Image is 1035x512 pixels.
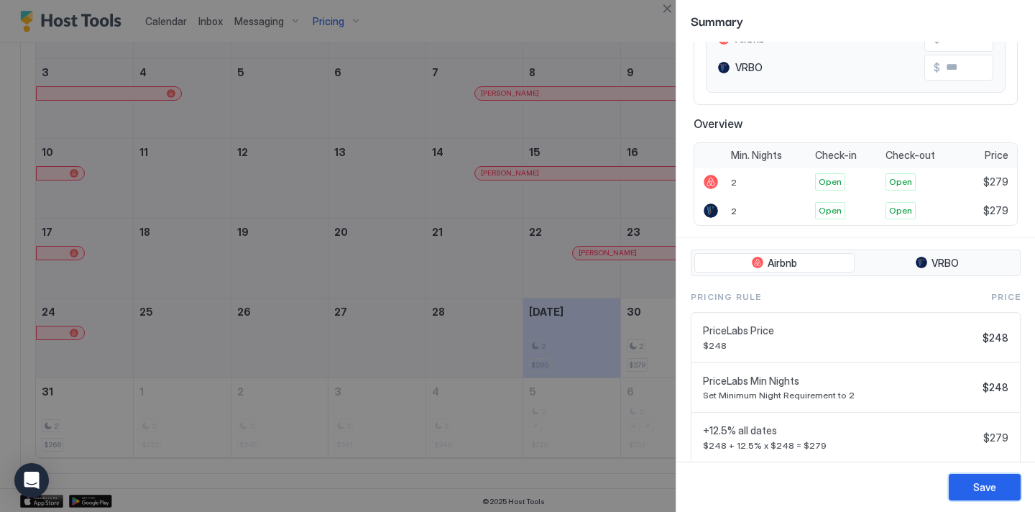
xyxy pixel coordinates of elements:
span: $279 [983,204,1008,217]
span: Open [819,175,842,188]
span: Price [991,291,1021,303]
span: $279 [983,175,1008,188]
span: Min. Nights [731,149,782,162]
span: +12.5% all dates [703,424,977,437]
span: $248 [983,332,1008,344]
span: 2 [731,206,737,216]
span: VRBO [735,61,763,74]
span: VRBO [931,257,959,270]
button: VRBO [857,253,1018,273]
span: $279 [983,431,1008,444]
span: Overview [694,116,1018,131]
span: PriceLabs Min Nights [703,375,977,388]
span: $248 [983,381,1008,394]
button: Save [949,474,1021,500]
span: $ [934,61,940,74]
span: Set Minimum Night Requirement to 2 [703,390,977,401]
span: PriceLabs Price [703,324,977,337]
button: Airbnb [694,253,855,273]
span: $248 + 12.5% x $248 = $279 [703,440,977,451]
span: $248 [703,340,977,351]
span: Summary [691,12,1021,29]
span: Airbnb [768,257,797,270]
span: Check-in [815,149,857,162]
div: Save [973,480,996,495]
span: 2 [731,177,737,188]
span: Open [889,175,912,188]
span: Open [819,204,842,217]
span: Open [889,204,912,217]
div: Open Intercom Messenger [14,463,49,498]
div: tab-group [691,250,1021,277]
span: Price [985,149,1008,162]
span: Pricing Rule [691,291,761,303]
span: Check-out [885,149,935,162]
